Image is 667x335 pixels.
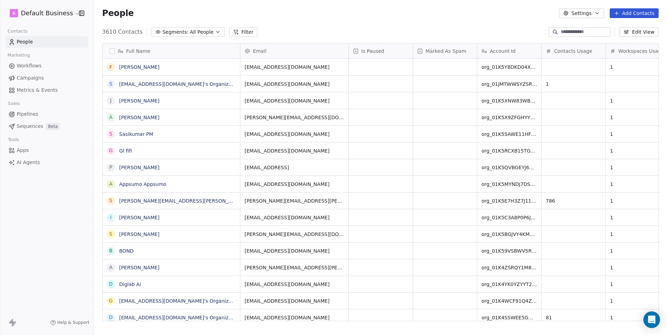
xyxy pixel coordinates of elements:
[610,8,659,18] button: Add Contacts
[490,48,516,55] span: Account Id
[481,247,537,254] span: org_01K59VSBWV5RRW32VGWPH3R5BP
[119,148,132,154] a: Gl fifi
[109,297,113,304] div: g
[119,198,321,204] a: [PERSON_NAME][EMAIL_ADDRESS][PERSON_NAME][DOMAIN_NAME]'s Organization
[109,114,113,121] div: A
[17,111,38,118] span: Pipelines
[119,231,159,237] a: [PERSON_NAME]
[240,43,348,58] div: Email
[229,27,258,37] button: Filter
[481,97,537,104] span: org_01K5XNW83WBZY5KEQZQ2EXBG2E
[8,7,74,19] button: ADefault Business
[610,97,666,104] span: 1
[245,64,344,71] span: [EMAIL_ADDRESS][DOMAIN_NAME]
[481,147,537,154] span: org_01K5RCXB15TGH02VN0HA19CVT2
[610,281,666,288] span: 1
[17,159,40,166] span: AI Agents
[119,115,159,120] a: [PERSON_NAME]
[245,97,344,104] span: [EMAIL_ADDRESS][DOMAIN_NAME]
[245,281,344,288] span: [EMAIL_ADDRESS][DOMAIN_NAME]
[349,43,413,58] div: Is Paused
[126,48,150,55] span: Full Name
[50,320,89,325] a: Help & Support
[245,147,344,154] span: [EMAIL_ADDRESS][DOMAIN_NAME]
[253,48,266,55] span: Email
[610,164,666,171] span: 1
[610,314,666,321] span: 1
[477,43,541,58] div: Account Id
[554,48,592,55] span: Contacts Usage
[6,84,88,96] a: Metrics & Events
[546,197,601,204] span: 786
[610,197,666,204] span: 1
[12,10,16,17] span: A
[481,81,537,88] span: org_01JMTWWSYZSRNWKKE343KJ99WT
[109,147,113,154] div: G
[245,81,344,88] span: [EMAIL_ADDRESS][DOMAIN_NAME]
[481,64,537,71] span: org_01K5Y8DKD04X51GG7163PRX5ZS
[109,247,113,254] div: B
[546,314,601,321] span: 81
[110,214,112,221] div: i
[109,164,112,171] div: P
[102,59,240,321] div: grid
[119,265,159,270] a: [PERSON_NAME]
[57,320,89,325] span: Help & Support
[618,48,664,55] span: Workspaces Usage
[5,50,33,60] span: Marketing
[245,214,344,221] span: [EMAIL_ADDRESS][DOMAIN_NAME]
[610,147,666,154] span: 1
[6,121,88,132] a: SequencesBeta
[109,314,113,321] div: d
[109,280,113,288] div: D
[17,87,58,94] span: Metrics & Events
[17,123,43,130] span: Sequences
[119,165,159,170] a: [PERSON_NAME]
[481,197,537,204] span: org_01K5E7H3Z7J11V75H25GM6TR9K
[610,297,666,304] span: 1
[413,43,477,58] div: Marked As Spam
[102,8,134,18] span: People
[102,28,142,36] span: 3610 Contacts
[119,215,159,220] a: [PERSON_NAME]
[109,197,113,204] div: s
[481,231,537,238] span: org_01K5BGJVY4KMG5W79PDX1A5S6T
[619,27,659,37] button: Edit View
[610,214,666,221] span: 1
[481,114,537,121] span: org_01K5X9ZFGHYYGQ3NCA6QECZ0YY
[17,147,29,154] span: Apps
[6,145,88,156] a: Apps
[426,48,466,55] span: Marked As Spam
[481,131,537,138] span: org_01K5SAWE11HFGJEWZS0W2830K8
[109,230,113,238] div: S
[6,108,88,120] a: Pipelines
[245,314,344,321] span: [EMAIL_ADDRESS][DOMAIN_NAME]
[190,28,213,36] span: All People
[119,181,166,187] a: Appsumo Appsumo
[245,164,344,171] span: [EMAIL_ADDRESS]
[610,264,666,271] span: 1
[546,81,601,88] span: 1
[109,80,113,88] div: s
[6,36,88,48] a: People
[481,214,537,221] span: org_01K5C3A8P0P6J3069DWS45NJF8
[109,264,113,271] div: A
[119,98,159,104] a: [PERSON_NAME]
[162,28,188,36] span: Segments:
[481,281,537,288] span: org_01K4YK0YZYYT27G13JRQAMC3FX
[481,264,537,271] span: org_01K4ZSRQY1M810JGE8HFTETFXR
[245,114,344,121] span: [PERSON_NAME][EMAIL_ADDRESS][DOMAIN_NAME]
[6,157,88,168] a: AI Agents
[110,97,112,104] div: J
[119,81,241,87] a: [EMAIL_ADDRESS][DOMAIN_NAME]'s Organization
[610,231,666,238] span: 1
[5,26,31,36] span: Contacts
[109,180,113,188] div: A
[6,60,88,72] a: Workflows
[5,98,23,109] span: Sales
[245,231,344,238] span: [PERSON_NAME][EMAIL_ADDRESS][DOMAIN_NAME]
[119,281,141,287] a: Diglab Ai
[245,181,344,188] span: [EMAIL_ADDRESS][DOMAIN_NAME]
[245,297,344,304] span: [EMAIL_ADDRESS][DOMAIN_NAME]
[17,38,33,46] span: People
